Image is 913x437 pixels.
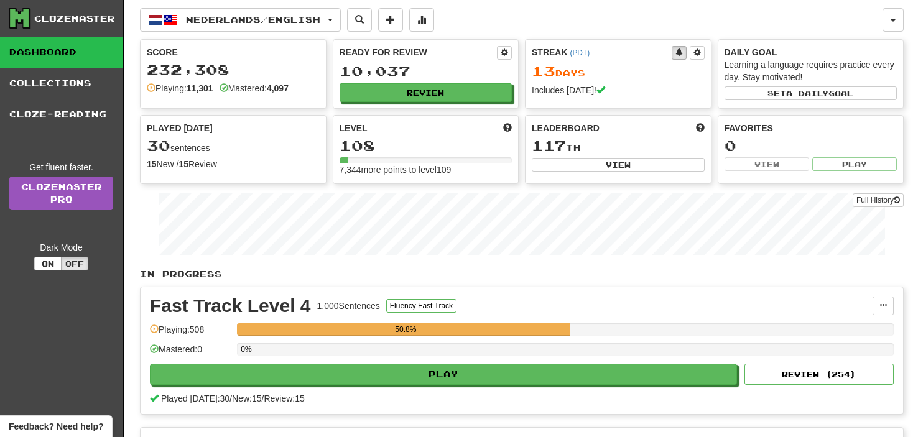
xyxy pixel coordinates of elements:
[786,89,828,98] span: a daily
[340,63,512,79] div: 10,037
[9,161,113,173] div: Get fluent faster.
[34,12,115,25] div: Clozemaster
[147,159,157,169] strong: 15
[147,138,320,154] div: sentences
[532,137,566,154] span: 117
[161,393,229,403] span: Played [DATE]: 30
[503,122,512,134] span: Score more points to level up
[147,158,320,170] div: New / Review
[232,393,261,403] span: New: 15
[340,83,512,102] button: Review
[725,122,897,134] div: Favorites
[340,46,498,58] div: Ready for Review
[150,343,231,364] div: Mastered: 0
[147,62,320,78] div: 232,308
[340,163,512,176] div: 7,344 more points to level 109
[744,364,894,385] button: Review (254)
[532,158,705,172] button: View
[186,14,320,25] span: Nederlands / English
[532,84,705,96] div: Includes [DATE]!
[853,193,904,207] button: Full History
[147,137,170,154] span: 30
[147,122,213,134] span: Played [DATE]
[9,241,113,254] div: Dark Mode
[262,393,264,403] span: /
[229,393,232,403] span: /
[140,8,341,32] button: Nederlands/English
[347,8,372,32] button: Search sentences
[9,177,113,210] a: ClozemasterPro
[34,257,62,270] button: On
[725,46,897,58] div: Daily Goal
[409,8,434,32] button: More stats
[532,122,600,134] span: Leaderboard
[725,58,897,83] div: Learning a language requires practice every day. Stay motivated!
[264,393,304,403] span: Review: 15
[386,299,456,313] button: Fluency Fast Track
[340,122,368,134] span: Level
[725,157,809,171] button: View
[241,323,570,336] div: 50.8%
[532,62,555,80] span: 13
[150,297,311,315] div: Fast Track Level 4
[140,268,904,280] p: In Progress
[340,138,512,154] div: 108
[147,46,320,58] div: Score
[725,86,897,100] button: Seta dailygoal
[532,138,705,154] div: th
[150,364,737,385] button: Play
[178,159,188,169] strong: 15
[147,82,213,94] div: Playing:
[532,46,672,58] div: Streak
[267,83,289,93] strong: 4,097
[378,8,403,32] button: Add sentence to collection
[220,82,289,94] div: Mastered:
[696,122,705,134] span: This week in points, UTC
[317,300,380,312] div: 1,000 Sentences
[532,63,705,80] div: Day s
[9,420,103,433] span: Open feedback widget
[570,48,590,57] a: (PDT)
[61,257,88,270] button: Off
[812,157,897,171] button: Play
[187,83,213,93] strong: 11,301
[725,138,897,154] div: 0
[150,323,231,344] div: Playing: 508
